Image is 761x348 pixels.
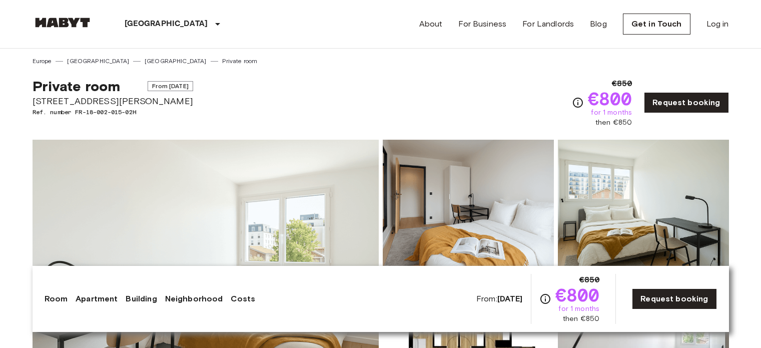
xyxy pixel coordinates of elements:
a: Building [126,293,157,305]
a: Neighborhood [165,293,223,305]
a: Blog [590,18,607,30]
a: Request booking [632,288,716,309]
span: then €850 [595,118,632,128]
span: for 1 months [591,108,632,118]
a: Private room [222,57,258,66]
a: Room [45,293,68,305]
span: €800 [588,90,632,108]
span: €800 [555,286,600,304]
a: For Business [458,18,506,30]
img: Picture of unit FR-18-002-015-02H [383,140,554,271]
a: [GEOGRAPHIC_DATA] [145,57,207,66]
span: Private room [33,78,121,95]
a: Log in [706,18,729,30]
b: [DATE] [497,294,523,303]
span: From: [476,293,523,304]
span: then €850 [563,314,599,324]
a: Europe [33,57,52,66]
a: Get in Touch [623,14,690,35]
a: Request booking [644,92,728,113]
span: for 1 months [558,304,599,314]
a: About [419,18,443,30]
a: For Landlords [522,18,574,30]
span: €850 [579,274,600,286]
span: From [DATE] [148,81,193,91]
img: Habyt [33,18,93,28]
svg: Check cost overview for full price breakdown. Please note that discounts apply to new joiners onl... [539,293,551,305]
svg: Check cost overview for full price breakdown. Please note that discounts apply to new joiners onl... [572,97,584,109]
span: €850 [612,78,632,90]
span: Ref. number FR-18-002-015-02H [33,108,193,117]
a: [GEOGRAPHIC_DATA] [67,57,129,66]
p: [GEOGRAPHIC_DATA] [125,18,208,30]
img: Picture of unit FR-18-002-015-02H [558,140,729,271]
span: [STREET_ADDRESS][PERSON_NAME] [33,95,193,108]
a: Apartment [76,293,118,305]
a: Costs [231,293,255,305]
